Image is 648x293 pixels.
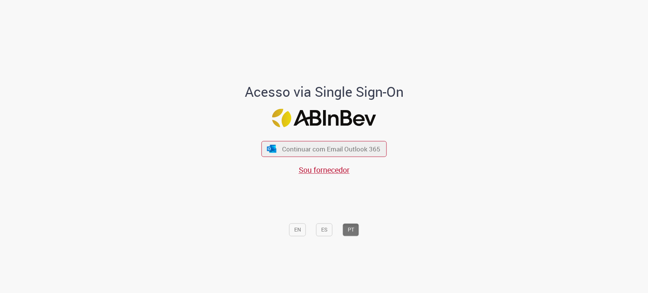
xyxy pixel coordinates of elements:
img: Logo ABInBev [272,109,376,127]
h1: Acesso via Single Sign-On [219,85,429,100]
button: PT [343,224,359,236]
button: ícone Azure/Microsoft 360 Continuar com Email Outlook 365 [262,141,387,157]
img: ícone Azure/Microsoft 360 [266,145,277,153]
span: Continuar com Email Outlook 365 [282,145,380,153]
button: EN [289,224,306,236]
button: ES [316,224,333,236]
a: Sou fornecedor [299,165,350,175]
